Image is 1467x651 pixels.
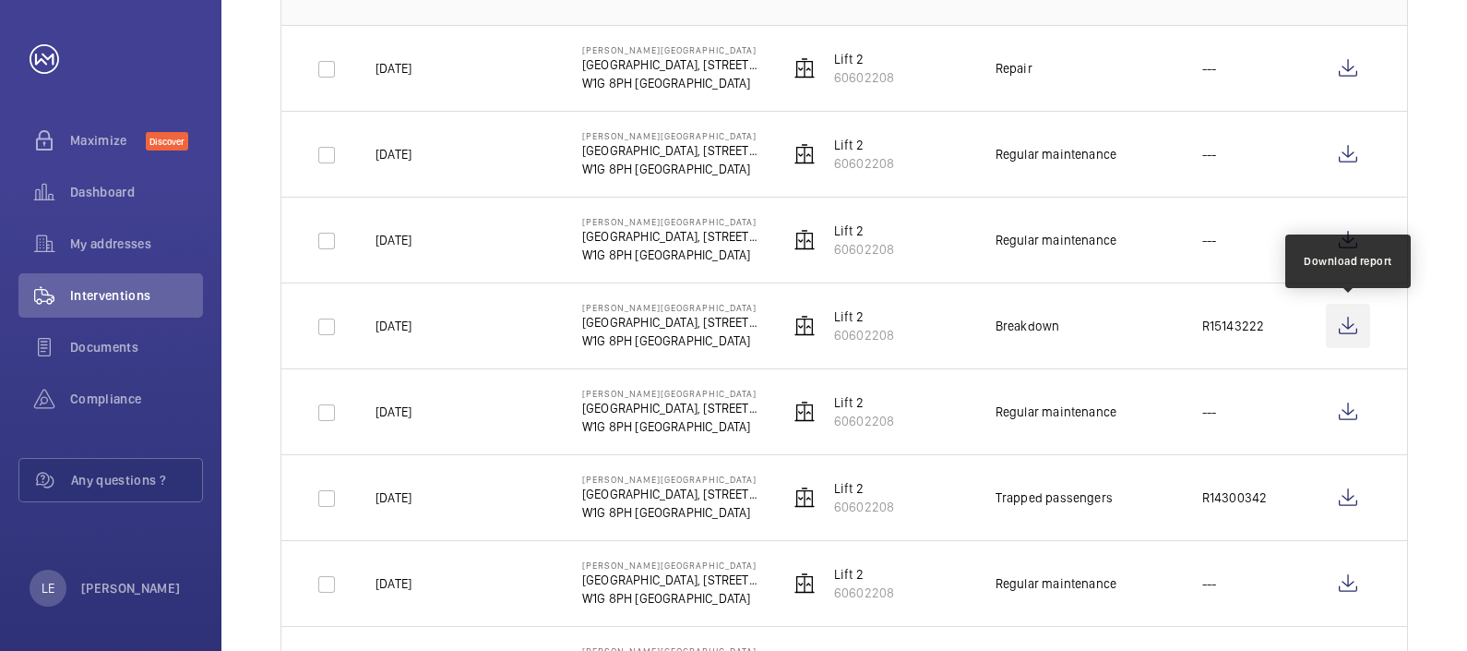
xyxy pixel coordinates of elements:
[793,229,816,251] img: elevator.svg
[376,145,411,163] p: [DATE]
[582,55,759,74] p: [GEOGRAPHIC_DATA], [STREET_ADDRESS][PERSON_NAME],
[582,141,759,160] p: [GEOGRAPHIC_DATA], [STREET_ADDRESS][PERSON_NAME],
[582,130,759,141] p: [PERSON_NAME][GEOGRAPHIC_DATA]
[582,302,759,313] p: [PERSON_NAME][GEOGRAPHIC_DATA]
[376,231,411,249] p: [DATE]
[582,216,759,227] p: [PERSON_NAME][GEOGRAPHIC_DATA]
[834,326,894,344] p: 60602208
[996,403,1116,421] div: Regular maintenance
[70,235,203,253] span: My addresses
[70,390,203,408] span: Compliance
[1304,253,1392,270] div: Download report
[71,471,202,489] span: Any questions ?
[582,474,759,485] p: [PERSON_NAME][GEOGRAPHIC_DATA]
[834,68,894,87] p: 60602208
[996,145,1116,163] div: Regular maintenance
[582,399,759,417] p: [GEOGRAPHIC_DATA], [STREET_ADDRESS][PERSON_NAME],
[793,57,816,79] img: elevator.svg
[793,143,816,165] img: elevator.svg
[1202,59,1217,78] p: ---
[834,50,894,68] p: Lift 2
[582,227,759,246] p: [GEOGRAPHIC_DATA], [STREET_ADDRESS][PERSON_NAME],
[834,584,894,602] p: 60602208
[1202,145,1217,163] p: ---
[376,574,411,593] p: [DATE]
[834,393,894,412] p: Lift 2
[582,560,759,571] p: [PERSON_NAME][GEOGRAPHIC_DATA]
[793,315,816,337] img: elevator.svg
[834,412,894,430] p: 60602208
[146,132,188,151] span: Discover
[582,503,759,522] p: W1G 8PH [GEOGRAPHIC_DATA]
[70,338,203,356] span: Documents
[376,317,411,335] p: [DATE]
[834,479,894,498] p: Lift 2
[582,589,759,608] p: W1G 8PH [GEOGRAPHIC_DATA]
[582,74,759,92] p: W1G 8PH [GEOGRAPHIC_DATA]
[834,240,894,259] p: 60602208
[996,574,1116,593] div: Regular maintenance
[582,44,759,55] p: [PERSON_NAME][GEOGRAPHIC_DATA]
[834,498,894,516] p: 60602208
[1202,403,1217,421] p: ---
[582,485,759,503] p: [GEOGRAPHIC_DATA], [STREET_ADDRESS][PERSON_NAME],
[582,160,759,178] p: W1G 8PH [GEOGRAPHIC_DATA]
[1202,574,1217,593] p: ---
[996,317,1060,335] div: Breakdown
[70,286,203,305] span: Interventions
[582,313,759,332] p: [GEOGRAPHIC_DATA], [STREET_ADDRESS][PERSON_NAME],
[582,388,759,399] p: [PERSON_NAME][GEOGRAPHIC_DATA]
[582,417,759,436] p: W1G 8PH [GEOGRAPHIC_DATA]
[834,222,894,240] p: Lift 2
[582,571,759,589] p: [GEOGRAPHIC_DATA], [STREET_ADDRESS][PERSON_NAME],
[834,565,894,584] p: Lift 2
[582,332,759,350] p: W1G 8PH [GEOGRAPHIC_DATA]
[996,231,1116,249] div: Regular maintenance
[793,573,816,595] img: elevator.svg
[1202,231,1217,249] p: ---
[376,403,411,421] p: [DATE]
[81,579,181,597] p: [PERSON_NAME]
[70,131,146,150] span: Maximize
[70,183,203,201] span: Dashboard
[996,59,1032,78] div: Repair
[42,579,54,597] p: LE
[834,136,894,154] p: Lift 2
[582,246,759,264] p: W1G 8PH [GEOGRAPHIC_DATA]
[834,307,894,326] p: Lift 2
[376,59,411,78] p: [DATE]
[1202,488,1268,507] p: R14300342
[834,154,894,173] p: 60602208
[1202,317,1265,335] p: R15143222
[793,487,816,509] img: elevator.svg
[996,488,1113,507] div: Trapped passengers
[376,488,411,507] p: [DATE]
[793,401,816,423] img: elevator.svg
